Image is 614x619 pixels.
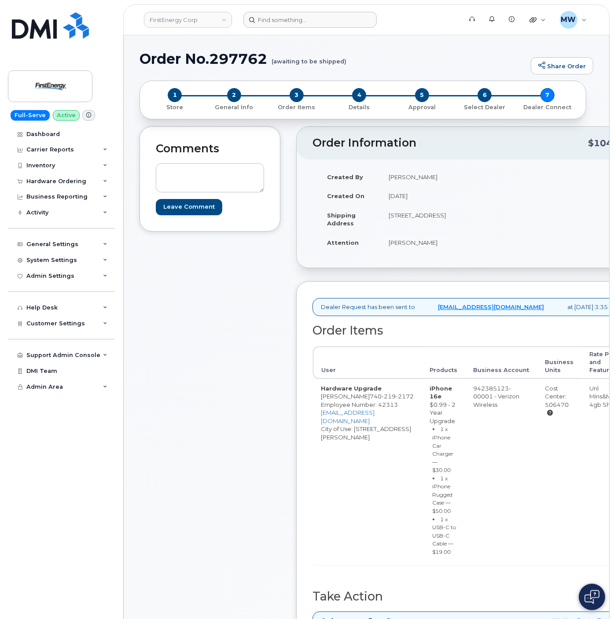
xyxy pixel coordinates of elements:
[321,401,398,408] span: Employee Number: 42313
[381,186,467,206] td: [DATE]
[168,88,182,102] span: 1
[313,346,422,379] th: User
[422,379,465,565] td: $0.99 - 2 Year Upgrade
[313,379,422,565] td: [PERSON_NAME] City of Use: [STREET_ADDRESS][PERSON_NAME]
[313,137,588,149] h2: Order Information
[391,102,453,111] a: 5 Approval
[147,102,202,111] a: 1 Store
[394,103,450,111] p: Approval
[545,384,574,417] div: Cost Center: 506470
[438,303,544,311] a: [EMAIL_ADDRESS][DOMAIN_NAME]
[537,346,581,379] th: Business Units
[321,385,382,392] strong: Hardware Upgrade
[433,516,456,555] small: 1 x USB-C to USB-C Cable — $19.00
[531,57,593,75] a: Share Order
[478,88,492,102] span: 6
[265,102,328,111] a: 3 Order Items
[269,103,324,111] p: Order Items
[453,102,516,111] a: 6 Select Dealer
[433,475,453,514] small: 1 x iPhone Rugged Case — $50.00
[382,393,396,400] span: 219
[331,103,387,111] p: Details
[202,102,265,111] a: 2 General Info
[415,88,429,102] span: 5
[140,51,526,66] h1: Order No.297762
[327,192,364,199] strong: Created On
[422,346,465,379] th: Products
[327,239,359,246] strong: Attention
[352,88,366,102] span: 4
[290,88,304,102] span: 3
[585,590,599,604] img: Open chat
[327,212,356,227] strong: Shipping Address
[227,88,241,102] span: 2
[327,173,363,181] strong: Created By
[156,143,264,155] h2: Comments
[457,103,512,111] p: Select Dealer
[151,103,199,111] p: Store
[156,199,222,215] input: Leave Comment
[381,167,467,187] td: [PERSON_NAME]
[321,409,375,424] a: [EMAIL_ADDRESS][DOMAIN_NAME]
[381,206,467,233] td: [STREET_ADDRESS]
[328,102,390,111] a: 4 Details
[396,393,414,400] span: 2172
[370,393,414,400] span: 740
[272,51,346,65] small: (awaiting to be shipped)
[465,379,537,565] td: 942385123-00001 - Verizon Wireless
[433,426,454,473] small: 1 x iPhone Car Charger — $30.00
[430,385,452,400] strong: iPhone 16e
[381,233,467,252] td: [PERSON_NAME]
[465,346,537,379] th: Business Account
[206,103,261,111] p: General Info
